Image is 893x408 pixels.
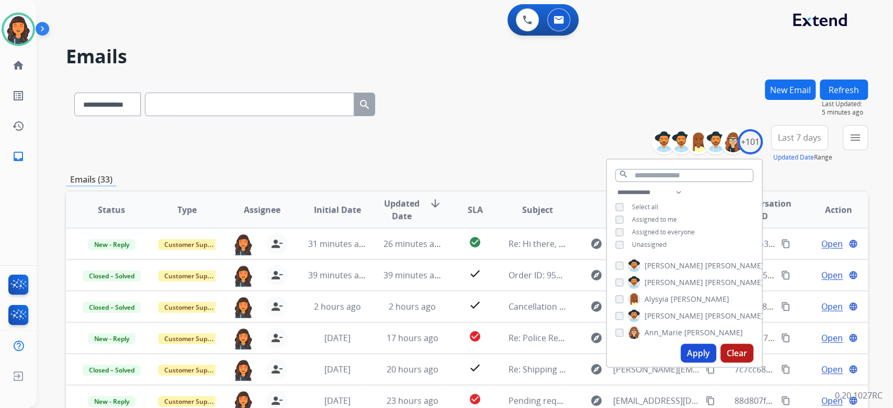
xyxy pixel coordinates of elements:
mat-icon: language [849,302,858,311]
span: Conversation ID [734,197,792,222]
span: New - Reply [88,396,135,407]
span: Re: Shipping Protection by Extend [508,364,642,375]
span: Open [821,394,843,407]
span: 23 hours ago [387,395,438,406]
p: Emails (33) [66,173,117,186]
span: New - Reply [88,333,135,344]
mat-icon: check_circle [469,236,481,248]
mat-icon: check_circle [469,330,481,343]
button: New Email [765,80,816,100]
mat-icon: content_copy [706,396,715,405]
span: [DATE] [324,364,350,375]
span: Updated Date [383,197,421,222]
span: Customer Support [158,333,226,344]
span: Closed – Solved [83,270,141,281]
span: Open [821,237,843,250]
img: agent-avatar [233,327,254,349]
span: Initial Date [313,203,360,216]
span: Customer Support [158,396,226,407]
span: 31 minutes ago [308,238,369,250]
span: 5 minutes ago [822,108,868,117]
mat-icon: check_circle [469,393,481,405]
span: [PERSON_NAME] [684,327,743,338]
span: Customer Support [158,270,226,281]
mat-icon: language [849,333,858,343]
span: Customer Support [158,302,226,313]
mat-icon: explore [590,332,603,344]
mat-icon: person_remove [270,363,283,376]
span: Status [98,203,125,216]
img: avatar [4,15,33,44]
mat-icon: explore [590,363,603,376]
mat-icon: search [619,169,628,179]
span: Closed – Solved [83,365,141,376]
mat-icon: home [12,59,25,72]
span: 26 minutes ago [383,238,444,250]
span: Closed – Solved [83,302,141,313]
span: [PERSON_NAME] [645,311,703,321]
span: Open [821,363,843,376]
span: Order ID: 95SNICRJRZXC [508,269,602,281]
span: Type [177,203,197,216]
mat-icon: menu [849,131,862,144]
span: Ann_Marie [645,327,682,338]
h2: Emails [66,46,868,67]
mat-icon: content_copy [706,365,715,374]
img: agent-avatar [233,296,254,318]
span: Open [821,332,843,344]
mat-icon: explore [590,269,603,281]
mat-icon: inbox [12,150,25,163]
span: Customer Support [158,239,226,250]
p: 0.20.1027RC [835,389,883,402]
mat-icon: content_copy [781,333,790,343]
mat-icon: check [469,361,481,374]
span: [PERSON_NAME] [645,277,703,288]
mat-icon: language [849,239,858,248]
span: 20 hours ago [387,364,438,375]
span: 39 minutes ago [308,269,369,281]
span: 88d807fe-8482-45f8-a19b-99b40239f7eb [734,395,891,406]
mat-icon: content_copy [781,365,790,374]
span: Cancellation Request [508,301,592,312]
mat-icon: person_remove [270,332,283,344]
span: 17 hours ago [387,332,438,344]
mat-icon: history [12,120,25,132]
img: agent-avatar [233,265,254,287]
span: [PERSON_NAME] [705,260,764,271]
span: Customer Support [158,365,226,376]
span: Assigned to everyone [632,228,695,236]
span: Subject [522,203,553,216]
span: Open [821,300,843,313]
button: Apply [681,344,716,362]
span: Open [821,269,843,281]
button: Updated Date [773,153,814,162]
th: Action [793,191,868,228]
img: agent-avatar [233,359,254,381]
mat-icon: explore [590,394,603,407]
img: agent-avatar [233,233,254,255]
button: Refresh [820,80,868,100]
span: 2 hours ago [313,301,360,312]
mat-icon: arrow_downward [429,197,442,210]
span: [PERSON_NAME] [705,277,764,288]
mat-icon: content_copy [781,302,790,311]
span: 2 hours ago [389,301,436,312]
span: Alysyia [645,294,669,304]
mat-icon: person_remove [270,300,283,313]
span: 7c7cc68c-19ac-4c6f-91f1-61ed1f33f97d [734,364,885,375]
mat-icon: search [358,98,371,111]
mat-icon: content_copy [781,270,790,280]
button: Clear [720,344,753,362]
span: Last 7 days [778,135,821,140]
span: [DATE] [324,395,350,406]
mat-icon: content_copy [781,396,790,405]
span: SLA [467,203,482,216]
mat-icon: person_remove [270,269,283,281]
span: New - Reply [88,239,135,250]
mat-icon: person_remove [270,394,283,407]
mat-icon: language [849,270,858,280]
span: Range [773,153,832,162]
span: Assigned to me [632,215,677,224]
span: [DATE] [324,332,350,344]
mat-icon: explore [590,300,603,313]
